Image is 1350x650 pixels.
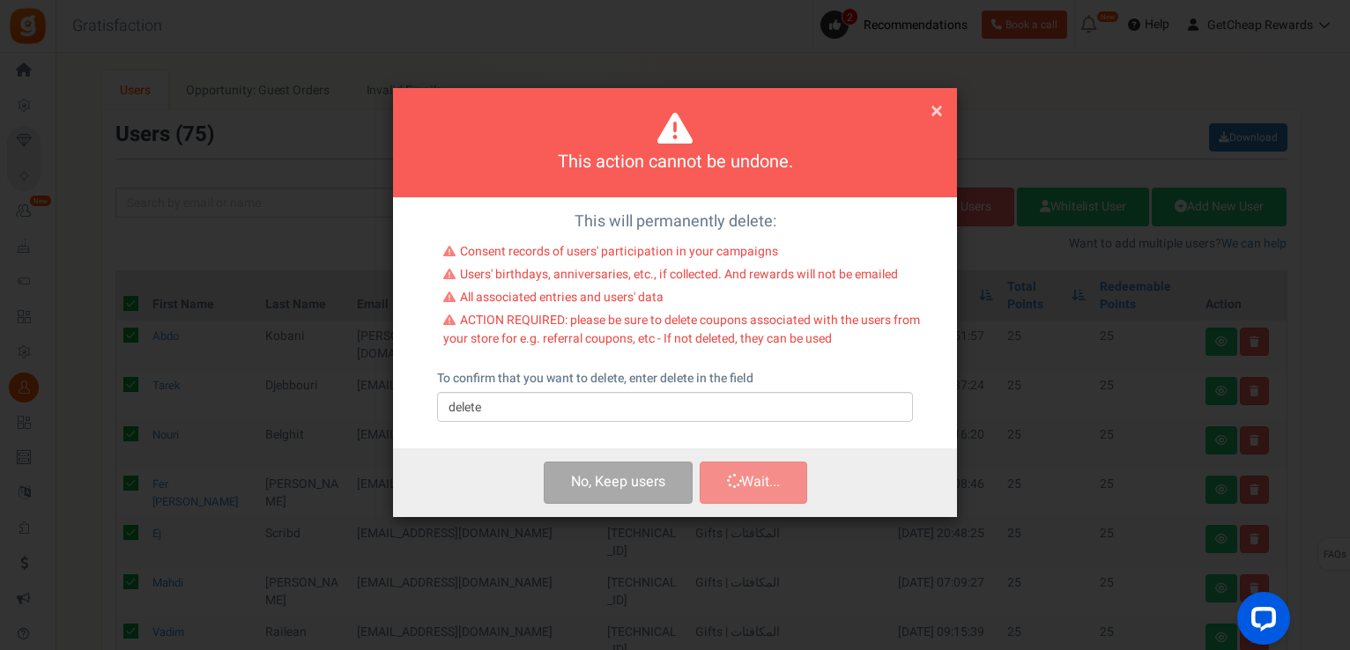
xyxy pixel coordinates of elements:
[443,289,920,312] li: All associated entries and users' data
[544,462,693,503] button: No, Keep users
[437,370,753,388] label: To confirm that you want to delete, enter delete in the field
[658,471,665,492] span: s
[443,312,920,352] li: ACTION REQUIRED: please be sure to delete coupons associated with the users from your store for e...
[415,150,935,175] h4: This action cannot be undone.
[406,211,944,233] p: This will permanently delete:
[437,392,913,422] input: delete
[443,266,920,289] li: Users' birthdays, anniversaries, etc., if collected. And rewards will not be emailed
[931,94,943,128] span: ×
[443,243,920,266] li: Consent records of users' participation in your campaigns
